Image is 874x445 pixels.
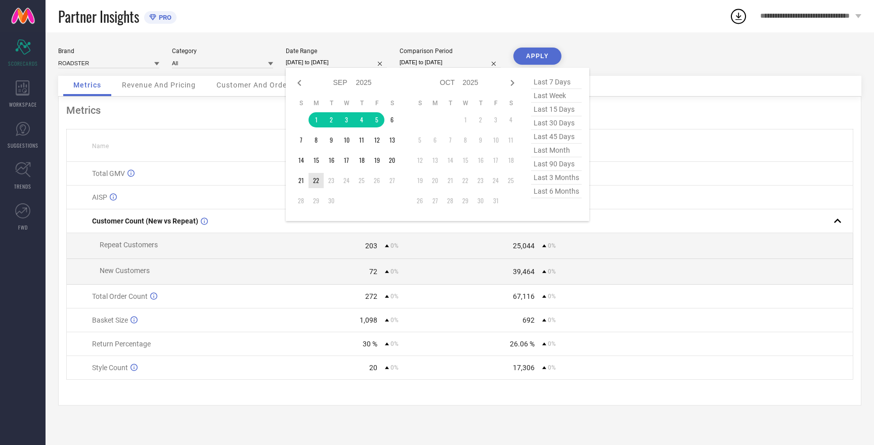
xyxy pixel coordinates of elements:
td: Sat Oct 18 2025 [503,153,518,168]
input: Select date range [286,57,387,68]
span: last 90 days [531,157,582,171]
span: 0% [548,293,556,300]
span: Total Order Count [92,292,148,300]
div: 39,464 [513,268,535,276]
td: Sat Oct 04 2025 [503,112,518,127]
span: last week [531,89,582,103]
td: Sat Sep 06 2025 [384,112,400,127]
span: last 30 days [531,116,582,130]
td: Fri Sep 26 2025 [369,173,384,188]
span: 0% [548,364,556,371]
span: 0% [390,242,399,249]
span: Total GMV [92,169,125,177]
td: Tue Oct 14 2025 [443,153,458,168]
td: Sun Oct 05 2025 [412,132,427,148]
div: Open download list [729,7,748,25]
th: Thursday [354,99,369,107]
span: 0% [548,340,556,347]
td: Sun Sep 07 2025 [293,132,309,148]
span: PRO [156,14,171,21]
td: Sat Sep 20 2025 [384,153,400,168]
th: Saturday [503,99,518,107]
td: Fri Sep 05 2025 [369,112,384,127]
td: Mon Sep 15 2025 [309,153,324,168]
div: Comparison Period [400,48,501,55]
span: Customer Count (New vs Repeat) [92,217,198,225]
span: New Customers [100,266,150,275]
td: Sat Oct 25 2025 [503,173,518,188]
span: Name [92,143,109,150]
td: Thu Oct 23 2025 [473,173,488,188]
td: Sun Sep 14 2025 [293,153,309,168]
th: Sunday [412,99,427,107]
span: 0% [390,340,399,347]
span: last 15 days [531,103,582,116]
td: Thu Oct 30 2025 [473,193,488,208]
td: Tue Oct 21 2025 [443,173,458,188]
div: Metrics [66,104,853,116]
td: Thu Sep 25 2025 [354,173,369,188]
div: 67,116 [513,292,535,300]
span: last month [531,144,582,157]
td: Wed Oct 29 2025 [458,193,473,208]
span: Style Count [92,364,128,372]
span: 0% [548,317,556,324]
td: Sat Sep 27 2025 [384,173,400,188]
td: Thu Sep 11 2025 [354,132,369,148]
div: 203 [365,242,377,250]
span: 0% [390,317,399,324]
th: Sunday [293,99,309,107]
span: Repeat Customers [100,241,158,249]
th: Thursday [473,99,488,107]
td: Wed Sep 10 2025 [339,132,354,148]
span: 0% [548,268,556,275]
td: Thu Oct 02 2025 [473,112,488,127]
th: Friday [488,99,503,107]
span: last 7 days [531,75,582,89]
td: Fri Sep 19 2025 [369,153,384,168]
th: Monday [309,99,324,107]
span: last 6 months [531,185,582,198]
th: Wednesday [339,99,354,107]
span: Basket Size [92,316,128,324]
td: Sun Oct 12 2025 [412,153,427,168]
td: Tue Oct 28 2025 [443,193,458,208]
td: Wed Sep 24 2025 [339,173,354,188]
td: Mon Oct 20 2025 [427,173,443,188]
div: 17,306 [513,364,535,372]
span: Revenue And Pricing [122,81,196,89]
td: Tue Sep 09 2025 [324,132,339,148]
td: Tue Sep 02 2025 [324,112,339,127]
td: Tue Oct 07 2025 [443,132,458,148]
span: 0% [390,268,399,275]
div: Brand [58,48,159,55]
span: 0% [548,242,556,249]
td: Sat Sep 13 2025 [384,132,400,148]
td: Sat Oct 11 2025 [503,132,518,148]
td: Mon Oct 13 2025 [427,153,443,168]
td: Thu Sep 04 2025 [354,112,369,127]
div: 272 [365,292,377,300]
div: Category [172,48,273,55]
button: APPLY [513,48,561,65]
td: Fri Oct 03 2025 [488,112,503,127]
td: Mon Sep 29 2025 [309,193,324,208]
td: Thu Oct 16 2025 [473,153,488,168]
span: Metrics [73,81,101,89]
div: 1,098 [360,316,377,324]
th: Tuesday [324,99,339,107]
span: last 3 months [531,171,582,185]
td: Thu Sep 18 2025 [354,153,369,168]
input: Select comparison period [400,57,501,68]
div: 26.06 % [510,340,535,348]
td: Fri Oct 31 2025 [488,193,503,208]
th: Tuesday [443,99,458,107]
td: Fri Oct 10 2025 [488,132,503,148]
td: Sun Sep 28 2025 [293,193,309,208]
span: 0% [390,293,399,300]
span: last 45 days [531,130,582,144]
span: Partner Insights [58,6,139,27]
td: Wed Oct 01 2025 [458,112,473,127]
span: SCORECARDS [8,60,38,67]
span: Customer And Orders [216,81,294,89]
